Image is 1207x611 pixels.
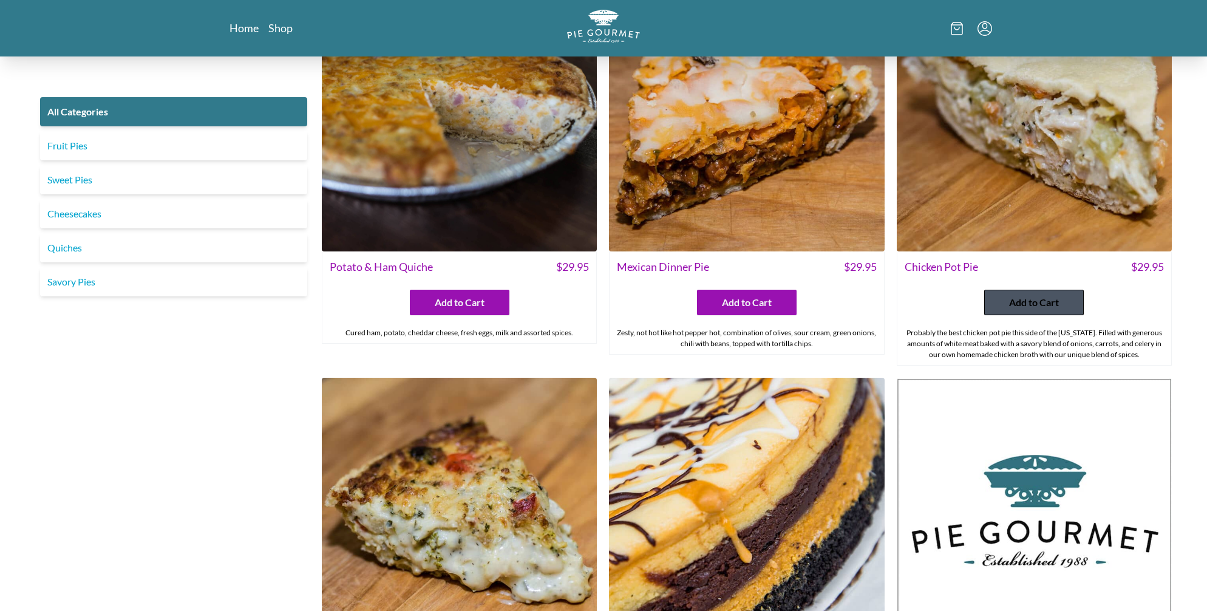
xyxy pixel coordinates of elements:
div: Cured ham, potato, cheddar cheese, fresh eggs, milk and assorted spices. [322,323,596,343]
a: Cheesecakes [40,199,307,228]
a: Home [229,21,259,35]
span: $ 29.95 [1131,259,1164,275]
img: logo [567,10,640,43]
button: Add to Cart [697,290,797,315]
button: Menu [977,21,992,36]
span: Add to Cart [435,295,484,310]
span: Chicken Pot Pie [905,259,978,275]
a: Sweet Pies [40,165,307,194]
span: Add to Cart [1009,295,1059,310]
a: Quiches [40,233,307,262]
div: Zesty, not hot like hot pepper hot, combination of olives, sour cream, green onions, chili with b... [610,323,883,354]
a: Shop [268,21,293,35]
span: Potato & Ham Quiche [330,259,433,275]
a: Logo [567,10,640,47]
span: Add to Cart [722,295,772,310]
button: Add to Cart [410,290,509,315]
a: All Categories [40,97,307,126]
span: Mexican Dinner Pie [617,259,709,275]
a: Fruit Pies [40,131,307,160]
span: $ 29.95 [556,259,589,275]
span: $ 29.95 [844,259,877,275]
div: Probably the best chicken pot pie this side of the [US_STATE]. Filled with generous amounts of wh... [897,323,1171,365]
a: Savory Pies [40,267,307,296]
button: Add to Cart [984,290,1084,315]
